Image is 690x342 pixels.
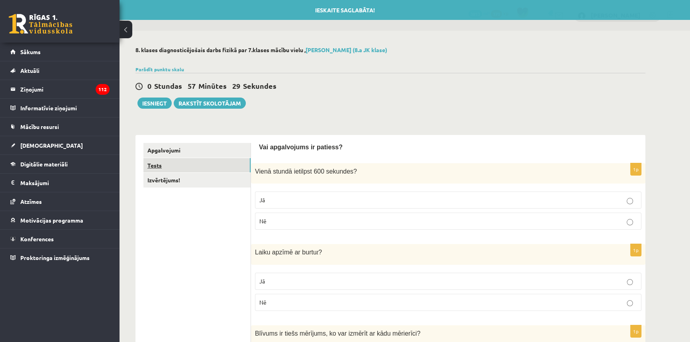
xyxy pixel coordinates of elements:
[259,278,265,285] span: Jā
[10,61,110,80] a: Aktuāli
[154,81,182,90] span: Stundas
[255,168,353,175] span: Vienā stundā ietilpst 600 sekundes
[318,249,322,256] span: ?
[10,248,110,267] a: Proktoringa izmēģinājums
[10,174,110,192] a: Maksājumi
[20,142,83,149] span: [DEMOGRAPHIC_DATA]
[10,230,110,248] a: Konferences
[232,81,240,90] span: 29
[10,80,110,98] a: Ziņojumi112
[143,158,251,173] a: Tests
[630,163,641,176] p: 1p
[20,99,110,117] legend: Informatīvie ziņojumi
[627,300,633,307] input: Nē
[135,47,645,53] h2: 8. klases diagnosticējošais darbs fizikā par 7.klases mācību vielu ,
[317,249,318,256] : t
[96,84,110,95] i: 112
[417,330,420,337] span: ?
[20,217,83,224] span: Motivācijas programma
[188,81,196,90] span: 57
[353,168,357,175] span: ?
[10,99,110,117] a: Informatīvie ziņojumi
[255,249,317,256] span: Laiku apzīmē ar burtu
[10,211,110,229] a: Motivācijas programma
[627,198,633,204] input: Jā
[627,279,633,285] input: Jā
[9,14,73,34] a: Rīgas 1. Tālmācības vidusskola
[10,117,110,136] a: Mācību resursi
[259,144,343,150] span: Vai apgalvojums ir patiess?
[10,136,110,154] a: [DEMOGRAPHIC_DATA]
[20,160,68,168] span: Digitālie materiāli
[10,155,110,173] a: Digitālie materiāli
[306,46,387,53] a: [PERSON_NAME] (8.a JK klase)
[20,254,90,261] span: Proktoringa izmēģinājums
[174,98,246,109] a: Rakstīt skolotājam
[627,219,633,225] input: Nē
[198,81,227,90] span: Minūtes
[135,66,184,72] a: Parādīt punktu skalu
[255,330,417,337] span: Blīvums ir tiešs mērījums, ko var izmērīt ar kādu mērierīci
[259,196,265,203] span: Jā
[20,198,42,205] span: Atzīmes
[630,325,641,338] p: 1p
[20,123,59,130] span: Mācību resursi
[147,81,151,90] span: 0
[20,80,110,98] legend: Ziņojumi
[20,67,39,74] span: Aktuāli
[137,98,172,109] button: Iesniegt
[259,299,267,306] span: Nē
[243,81,276,90] span: Sekundes
[259,217,267,225] span: Nē
[630,244,641,256] p: 1p
[20,174,110,192] legend: Maksājumi
[10,192,110,211] a: Atzīmes
[143,143,251,158] a: Apgalvojumi
[10,43,110,61] a: Sākums
[143,173,251,188] a: Izvērtējums!
[20,48,41,55] span: Sākums
[20,235,54,242] span: Konferences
